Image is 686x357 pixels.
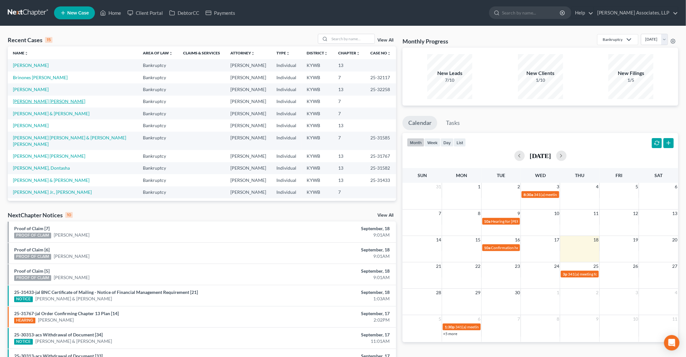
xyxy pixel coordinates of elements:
td: 13 [333,150,365,162]
i: unfold_more [251,52,255,55]
td: [PERSON_NAME] [225,174,271,186]
span: 11 [672,315,678,323]
a: Attorneyunfold_more [230,51,255,55]
span: 29 [475,289,481,296]
span: 10a [484,219,491,224]
span: 15 [475,236,481,244]
a: [PERSON_NAME] [54,274,89,281]
td: KYWB [301,198,333,210]
a: 25-31433-jal BNC Certificate of Mailing - Notice of Financial Management Requirement [21] [14,289,198,295]
div: Open Intercom Messenger [664,335,680,351]
a: [PERSON_NAME] & [PERSON_NAME] [13,111,89,116]
td: Bankruptcy [138,132,178,150]
td: [PERSON_NAME] [225,96,271,108]
div: 9:01AM [269,274,390,281]
td: KYWB [301,174,333,186]
a: Proof of Claim [5] [14,268,50,274]
span: 10a [484,245,491,250]
a: Brinones [PERSON_NAME] [13,75,68,80]
span: 26 [632,262,639,270]
td: 25-31585 [365,132,396,150]
h3: Monthly Progress [403,37,448,45]
td: Bankruptcy [138,108,178,119]
a: [PERSON_NAME] [PERSON_NAME] [13,153,85,159]
div: PROOF OF CLAIM [14,254,51,260]
span: 5 [438,315,442,323]
td: Individual [271,132,301,150]
span: 11 [593,210,599,217]
span: 19 [632,236,639,244]
td: KYWB [301,83,333,95]
td: Bankruptcy [138,174,178,186]
i: unfold_more [324,52,328,55]
a: [PERSON_NAME] & [PERSON_NAME] [35,338,112,344]
a: Chapterunfold_more [338,51,360,55]
a: Payments [202,7,238,19]
span: 8 [556,315,560,323]
span: 24 [553,262,560,270]
td: Individual [271,83,301,95]
span: 3p [563,272,567,277]
a: [PERSON_NAME] Associates, LLP [594,7,678,19]
span: 5 [635,183,639,191]
td: [PERSON_NAME] [225,162,271,174]
a: [PERSON_NAME] [54,253,89,259]
span: 2 [517,183,521,191]
div: New Clients [518,70,563,77]
div: 11:01AM [269,338,390,344]
a: [PERSON_NAME] [PERSON_NAME] [13,99,85,104]
span: 12 [632,210,639,217]
td: 13 [333,174,365,186]
span: 3 [556,183,560,191]
td: Individual [271,162,301,174]
div: Recent Cases [8,36,52,44]
div: 1/10 [518,77,563,83]
span: Tue [497,173,505,178]
td: Bankruptcy [138,186,178,198]
div: Bankruptcy [603,37,623,42]
div: September, 18 [269,289,390,296]
div: PROOF OF CLAIM [14,275,51,281]
td: Bankruptcy [138,96,178,108]
td: KYWB [301,59,333,71]
h2: [DATE] [530,152,551,159]
a: [PERSON_NAME], Dontasha [13,165,70,171]
td: Bankruptcy [138,71,178,83]
a: Area of Lawunfold_more [143,51,173,55]
span: 341(a) meeting for [PERSON_NAME] [455,324,517,329]
td: 7 [333,96,365,108]
a: [PERSON_NAME] [38,317,74,323]
td: Individual [271,71,301,83]
td: KYWB [301,108,333,119]
td: KYWB [301,96,333,108]
div: NOTICE [14,296,33,302]
span: Confirmation hearing for [PERSON_NAME] [491,245,564,250]
i: unfold_more [286,52,290,55]
span: 22 [475,262,481,270]
span: 4 [596,183,599,191]
span: 3 [635,289,639,296]
span: 2 [596,289,599,296]
span: 7 [438,210,442,217]
td: 7 [333,108,365,119]
span: 20 [672,236,678,244]
a: View All [377,38,394,42]
td: 13 [333,83,365,95]
input: Search by name... [329,34,375,43]
span: 1 [477,183,481,191]
span: 9 [517,210,521,217]
span: Sat [654,173,663,178]
td: [PERSON_NAME] [225,150,271,162]
button: day [440,138,454,147]
span: 18 [593,236,599,244]
div: September, 17 [269,332,390,338]
span: 14 [435,236,442,244]
a: 25-31767-jal Order Confirming Chapter 13 Plan [14] [14,311,119,316]
span: 9 [596,315,599,323]
td: 25-32258 [365,83,396,95]
td: Individual [271,119,301,131]
div: New Filings [608,70,654,77]
span: Thu [575,173,585,178]
div: NextChapter Notices [8,211,73,219]
div: September, 18 [269,247,390,253]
